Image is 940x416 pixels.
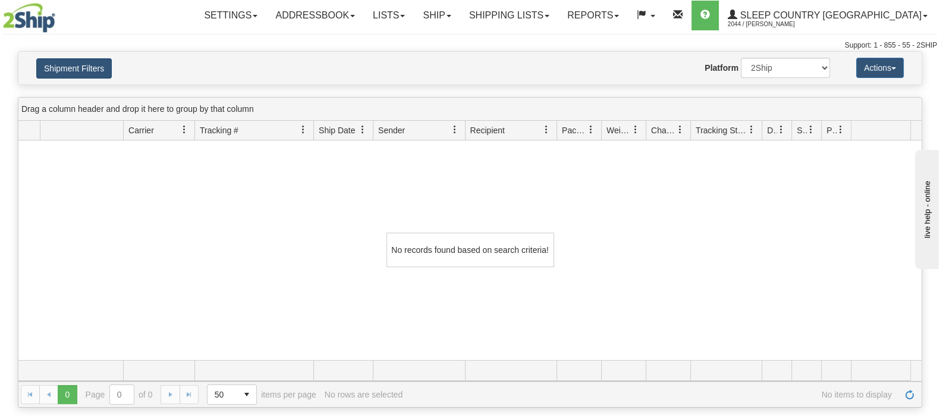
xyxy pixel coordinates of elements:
a: Tracking Status filter column settings [741,120,762,140]
a: Sender filter column settings [445,120,465,140]
a: Ship [414,1,460,30]
span: select [237,385,256,404]
span: Ship Date [319,124,355,136]
a: Weight filter column settings [625,120,646,140]
span: Pickup Status [826,124,837,136]
span: Page of 0 [86,384,153,405]
span: items per page [207,384,316,405]
label: Platform [705,62,738,74]
span: Sleep Country [GEOGRAPHIC_DATA] [737,10,922,20]
span: Delivery Status [767,124,777,136]
a: Carrier filter column settings [174,120,194,140]
a: Ship Date filter column settings [353,120,373,140]
span: Tracking # [200,124,238,136]
a: Pickup Status filter column settings [831,120,851,140]
span: Page sizes drop down [207,384,257,405]
div: No rows are selected [325,390,403,399]
button: Actions [856,58,904,78]
div: grid grouping header [18,98,922,121]
a: Shipment Issues filter column settings [801,120,821,140]
img: logo2044.jpg [3,3,55,33]
a: Charge filter column settings [670,120,690,140]
span: Shipment Issues [797,124,807,136]
a: Delivery Status filter column settings [771,120,791,140]
a: Settings [195,1,266,30]
a: Tracking # filter column settings [293,120,313,140]
div: No records found based on search criteria! [386,233,554,267]
span: Tracking Status [696,124,747,136]
span: No items to display [411,390,892,399]
a: Addressbook [266,1,364,30]
span: 2044 / [PERSON_NAME] [728,18,817,30]
span: Charge [651,124,676,136]
span: Carrier [128,124,154,136]
iframe: chat widget [913,147,939,268]
span: Page 0 [58,385,77,404]
a: Refresh [900,385,919,404]
span: Weight [606,124,631,136]
div: Support: 1 - 855 - 55 - 2SHIP [3,40,937,51]
a: Packages filter column settings [581,120,601,140]
a: Lists [364,1,414,30]
span: Sender [378,124,405,136]
span: Packages [562,124,587,136]
button: Shipment Filters [36,58,112,79]
a: Recipient filter column settings [536,120,557,140]
div: live help - online [9,10,110,19]
span: Recipient [470,124,505,136]
a: Reports [558,1,628,30]
a: Shipping lists [460,1,558,30]
span: 50 [215,389,230,401]
a: Sleep Country [GEOGRAPHIC_DATA] 2044 / [PERSON_NAME] [719,1,936,30]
